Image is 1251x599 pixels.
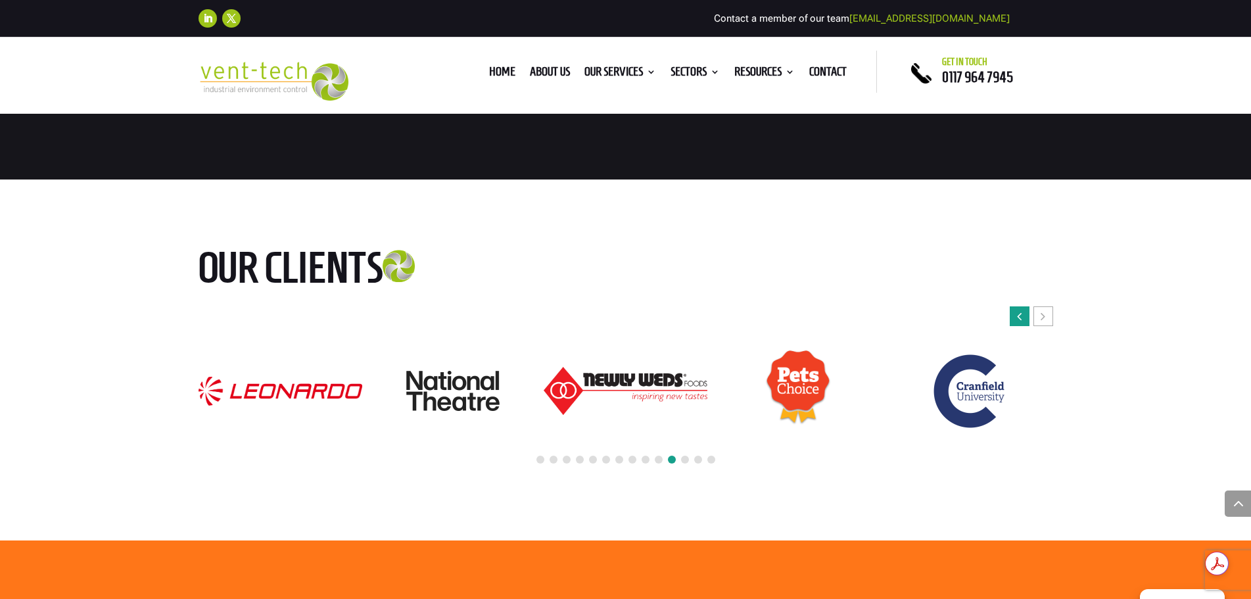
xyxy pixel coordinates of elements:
a: Our Services [584,67,656,82]
a: Resources [734,67,795,82]
img: Cranfield University logo [928,348,1013,434]
a: Home [489,67,515,82]
div: 16 / 24 [198,376,362,406]
a: Follow on X [222,9,241,28]
a: About us [530,67,570,82]
a: Follow on LinkedIn [199,9,217,28]
div: 17 / 24 [371,370,535,412]
div: Next slide [1033,306,1053,326]
div: 18 / 24 [543,366,707,416]
a: Sectors [671,67,720,82]
img: Newly-Weds_Logo [544,367,707,415]
h2: Our clients [199,245,481,297]
span: Get in touch [942,57,987,67]
div: 19 / 24 [716,349,880,433]
a: [EMAIL_ADDRESS][DOMAIN_NAME] [849,12,1010,24]
a: 0117 964 7945 [942,69,1013,85]
img: Pets Choice [765,350,831,433]
div: 20 / 24 [888,348,1052,435]
img: Logo_Leonardo [199,377,362,406]
a: Contact [809,67,847,82]
span: Contact a member of our team [714,12,1010,24]
img: 2023-09-27T08_35_16.549ZVENT-TECH---Clear-background [199,62,349,101]
img: National Theatre [406,371,500,411]
div: Previous slide [1010,306,1029,326]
